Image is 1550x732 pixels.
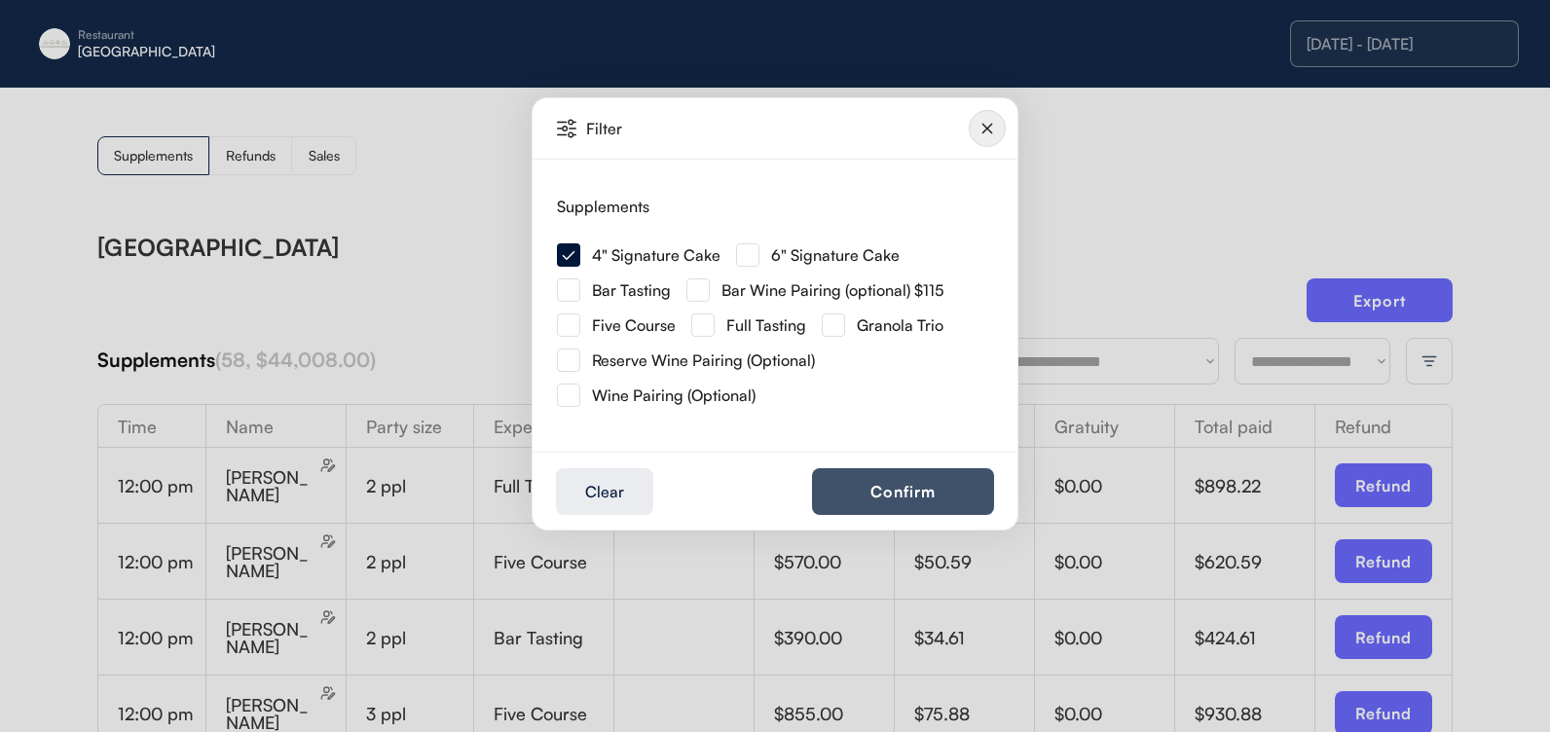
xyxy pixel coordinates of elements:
[771,247,900,263] div: 6" Signature Cake
[557,348,580,372] img: Rectangle%20315.svg
[812,468,994,515] button: Confirm
[857,317,943,333] div: Granola Trio
[691,313,715,337] img: Rectangle%20315.svg
[557,243,580,267] img: Group%20266.svg
[557,119,576,138] img: Vector%20%2835%29.svg
[557,384,580,407] img: Rectangle%20315.svg
[726,317,806,333] div: Full Tasting
[556,468,653,515] button: Clear
[592,387,756,403] div: Wine Pairing (Optional)
[557,313,580,337] img: Rectangle%20315.svg
[557,278,580,302] img: Rectangle%20315.svg
[822,313,845,337] img: Rectangle%20315.svg
[557,199,649,214] div: Supplements
[736,243,759,267] img: Rectangle%20315.svg
[969,110,1006,147] img: Group%2010124643.svg
[592,282,671,298] div: Bar Tasting
[592,247,720,263] div: 4" Signature Cake
[586,121,731,136] div: Filter
[721,282,943,298] div: Bar Wine Pairing (optional) $115
[686,278,710,302] img: Rectangle%20315.svg
[592,317,676,333] div: Five Course
[592,352,815,368] div: Reserve Wine Pairing (Optional)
